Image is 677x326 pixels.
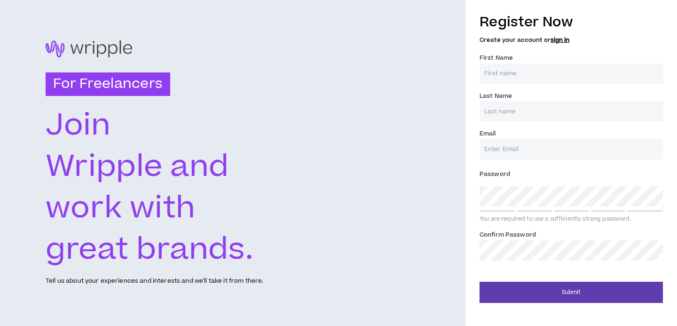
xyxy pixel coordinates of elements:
[480,282,663,303] button: Submit
[480,64,663,84] input: First name
[480,126,496,141] label: Email
[480,101,663,121] input: Last name
[46,186,196,230] text: work with
[551,36,569,44] a: sign in
[46,228,253,271] text: great brands.
[480,170,510,178] span: Password
[480,88,512,103] label: Last Name
[480,227,536,242] label: Confirm Password
[46,72,170,96] h3: For Freelancers
[480,37,663,43] h5: Create your account or
[46,145,229,188] text: Wripple and
[480,50,513,65] label: First Name
[480,12,663,32] h3: Register Now
[46,277,263,286] p: Tell us about your experiences and interests and we'll take it from there.
[46,103,110,147] text: Join
[480,215,663,223] div: You are required to use a sufficiently strong password.
[480,139,663,159] input: Enter Email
